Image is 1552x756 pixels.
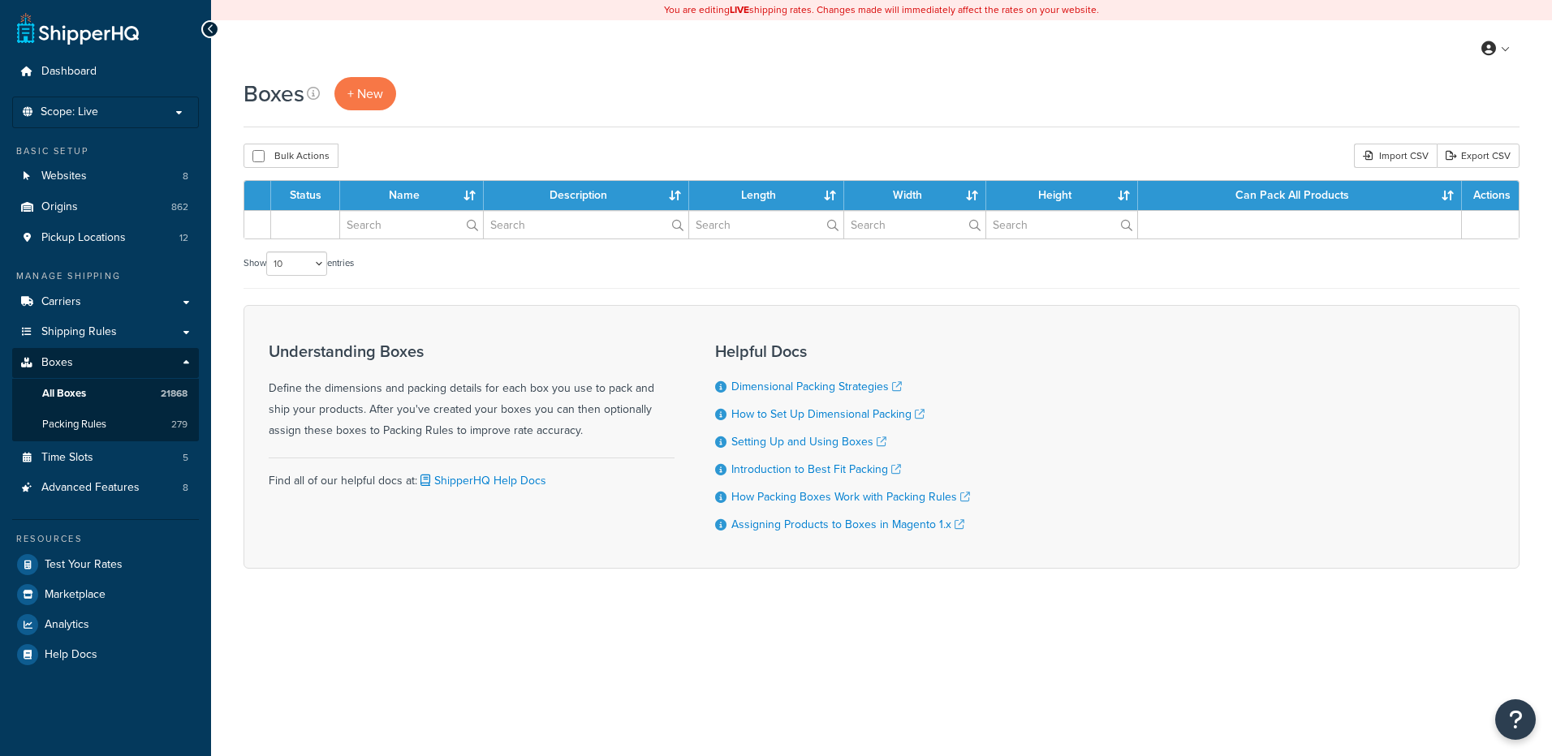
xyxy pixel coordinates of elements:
[171,418,188,432] span: 279
[12,161,199,191] a: Websites 8
[731,488,970,505] a: How Packing Boxes Work with Packing Rules
[1437,144,1520,168] a: Export CSV
[12,550,199,579] a: Test Your Rates
[12,269,199,283] div: Manage Shipping
[731,433,886,450] a: Setting Up and Using Boxes
[45,648,97,662] span: Help Docs
[12,379,199,409] li: All Boxes
[12,443,199,473] a: Time Slots 5
[266,251,327,276] select: Showentries
[12,223,199,253] li: Pickup Locations
[171,200,188,214] span: 862
[334,77,396,110] a: + New
[183,481,188,495] span: 8
[271,181,340,210] th: Status
[12,223,199,253] a: Pickup Locations 12
[41,200,78,214] span: Origins
[41,325,117,339] span: Shipping Rules
[12,532,199,546] div: Resources
[730,2,749,17] b: LIVE
[41,295,81,309] span: Carriers
[731,516,964,533] a: Assigning Products to Boxes in Magento 1.x
[244,144,338,168] button: Bulk Actions
[986,181,1138,210] th: Height
[41,105,98,119] span: Scope: Live
[244,78,304,110] h1: Boxes
[269,342,675,360] h3: Understanding Boxes
[12,57,199,87] a: Dashboard
[12,580,199,609] a: Marketplace
[484,211,688,238] input: Search
[12,443,199,473] li: Time Slots
[12,348,199,440] li: Boxes
[986,211,1137,238] input: Search
[340,211,483,238] input: Search
[417,472,546,489] a: ShipperHQ Help Docs
[12,410,199,440] a: Packing Rules 279
[17,12,139,45] a: ShipperHQ Home
[45,618,89,632] span: Analytics
[244,251,354,276] label: Show entries
[42,418,106,432] span: Packing Rules
[41,481,140,495] span: Advanced Features
[12,144,199,158] div: Basic Setup
[41,170,87,183] span: Websites
[1462,181,1519,210] th: Actions
[42,387,86,401] span: All Boxes
[731,378,902,395] a: Dimensional Packing Strategies
[45,558,123,572] span: Test Your Rates
[689,211,843,238] input: Search
[12,610,199,639] a: Analytics
[340,181,484,210] th: Name
[12,379,199,409] a: All Boxes 21868
[41,231,126,245] span: Pickup Locations
[45,588,106,602] span: Marketplace
[1138,181,1462,210] th: Can Pack All Products
[12,287,199,317] a: Carriers
[179,231,188,245] span: 12
[41,356,73,370] span: Boxes
[183,451,188,465] span: 5
[12,192,199,222] a: Origins 862
[844,211,986,238] input: Search
[12,640,199,669] a: Help Docs
[1354,144,1437,168] div: Import CSV
[715,342,970,360] h3: Helpful Docs
[161,387,188,401] span: 21868
[12,161,199,191] li: Websites
[183,170,188,183] span: 8
[689,181,844,210] th: Length
[731,406,925,423] a: How to Set Up Dimensional Packing
[41,65,97,79] span: Dashboard
[12,317,199,347] a: Shipping Rules
[269,342,675,441] div: Define the dimensions and packing details for each box you use to pack and ship your products. Af...
[12,348,199,378] a: Boxes
[12,410,199,440] li: Packing Rules
[347,84,383,103] span: + New
[269,457,675,492] div: Find all of our helpful docs at:
[12,473,199,503] li: Advanced Features
[12,192,199,222] li: Origins
[484,181,689,210] th: Description
[1495,699,1536,740] button: Open Resource Center
[41,451,93,465] span: Time Slots
[731,461,901,478] a: Introduction to Best Fit Packing
[12,473,199,503] a: Advanced Features 8
[844,181,987,210] th: Width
